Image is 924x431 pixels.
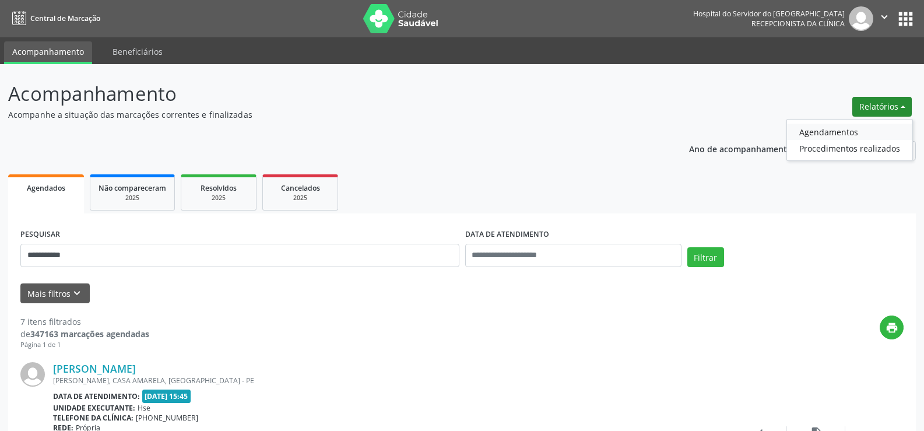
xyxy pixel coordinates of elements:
[873,6,895,31] button: 
[20,283,90,304] button: Mais filtroskeyboard_arrow_down
[30,13,100,23] span: Central de Marcação
[849,6,873,31] img: img
[787,124,912,140] a: Agendamentos
[53,413,133,423] b: Telefone da clínica:
[20,340,149,350] div: Página 1 de 1
[71,287,83,300] i: keyboard_arrow_down
[8,9,100,28] a: Central de Marcação
[99,183,166,193] span: Não compareceram
[4,41,92,64] a: Acompanhamento
[693,9,845,19] div: Hospital do Servidor do [GEOGRAPHIC_DATA]
[53,376,729,386] div: [PERSON_NAME], CASA AMARELA, [GEOGRAPHIC_DATA] - PE
[142,390,191,403] span: [DATE] 15:45
[271,194,329,202] div: 2025
[465,226,549,244] label: DATA DE ATENDIMENTO
[878,10,891,23] i: 
[8,79,644,108] p: Acompanhamento
[201,183,237,193] span: Resolvidos
[787,140,912,156] a: Procedimentos realizados
[880,316,904,339] button: print
[27,183,65,193] span: Agendados
[104,41,171,62] a: Beneficiários
[53,391,140,401] b: Data de atendimento:
[20,328,149,340] div: de
[751,19,845,29] span: Recepcionista da clínica
[689,141,792,156] p: Ano de acompanhamento
[53,362,136,375] a: [PERSON_NAME]
[30,328,149,339] strong: 347163 marcações agendadas
[189,194,248,202] div: 2025
[886,321,898,334] i: print
[20,362,45,387] img: img
[852,97,912,117] button: Relatórios
[53,403,135,413] b: Unidade executante:
[136,413,198,423] span: [PHONE_NUMBER]
[99,194,166,202] div: 2025
[895,9,916,29] button: apps
[20,316,149,328] div: 7 itens filtrados
[8,108,644,121] p: Acompanhe a situação das marcações correntes e finalizadas
[687,247,724,267] button: Filtrar
[281,183,320,193] span: Cancelados
[138,403,150,413] span: Hse
[786,119,913,161] ul: Relatórios
[20,226,60,244] label: PESQUISAR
